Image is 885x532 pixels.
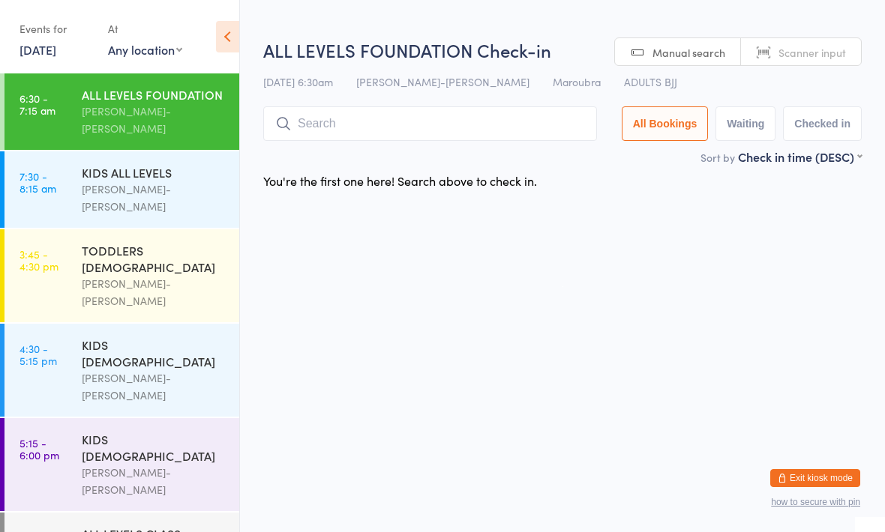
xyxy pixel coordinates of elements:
[4,418,239,511] a: 5:15 -6:00 pmKIDS [DEMOGRAPHIC_DATA][PERSON_NAME]-[PERSON_NAME]
[4,229,239,322] a: 3:45 -4:30 pmTODDLERS [DEMOGRAPHIC_DATA][PERSON_NAME]-[PERSON_NAME]
[82,431,226,464] div: KIDS [DEMOGRAPHIC_DATA]
[82,164,226,181] div: KIDS ALL LEVELS
[82,336,226,369] div: KIDS [DEMOGRAPHIC_DATA]
[652,45,725,60] span: Manual search
[19,342,57,366] time: 4:30 - 5:15 pm
[108,16,182,41] div: At
[82,86,226,103] div: ALL LEVELS FOUNDATION
[738,148,862,165] div: Check in time (DESC)
[82,464,226,498] div: [PERSON_NAME]-[PERSON_NAME]
[82,369,226,404] div: [PERSON_NAME]-[PERSON_NAME]
[553,74,601,89] span: Maroubra
[19,92,55,116] time: 6:30 - 7:15 am
[19,41,56,58] a: [DATE]
[82,103,226,137] div: [PERSON_NAME]-[PERSON_NAME]
[19,248,58,272] time: 3:45 - 4:30 pm
[263,106,597,141] input: Search
[778,45,846,60] span: Scanner input
[624,74,677,89] span: ADULTS BJJ
[82,181,226,215] div: [PERSON_NAME]-[PERSON_NAME]
[263,37,862,62] h2: ALL LEVELS FOUNDATION Check-in
[82,275,226,309] div: [PERSON_NAME]-[PERSON_NAME]
[700,150,735,165] label: Sort by
[82,242,226,275] div: TODDLERS [DEMOGRAPHIC_DATA]
[771,497,860,507] button: how to secure with pin
[108,41,182,58] div: Any location
[356,74,529,89] span: [PERSON_NAME]-[PERSON_NAME]
[263,172,537,189] div: You're the first one here! Search above to check in.
[4,73,239,150] a: 6:30 -7:15 amALL LEVELS FOUNDATION[PERSON_NAME]-[PERSON_NAME]
[715,106,775,141] button: Waiting
[263,74,333,89] span: [DATE] 6:30am
[19,170,56,194] time: 7:30 - 8:15 am
[19,16,93,41] div: Events for
[622,106,709,141] button: All Bookings
[4,324,239,417] a: 4:30 -5:15 pmKIDS [DEMOGRAPHIC_DATA][PERSON_NAME]-[PERSON_NAME]
[4,151,239,228] a: 7:30 -8:15 amKIDS ALL LEVELS[PERSON_NAME]-[PERSON_NAME]
[783,106,862,141] button: Checked in
[19,437,59,461] time: 5:15 - 6:00 pm
[770,469,860,487] button: Exit kiosk mode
